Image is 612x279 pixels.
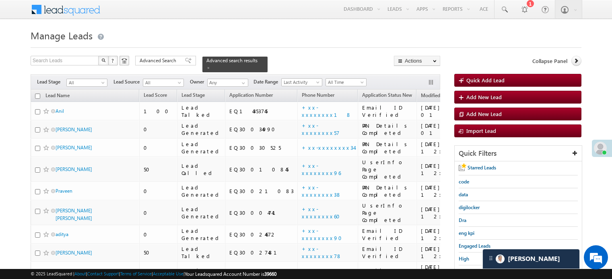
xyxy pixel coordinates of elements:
[31,29,93,42] span: Manage Leads
[466,127,496,134] span: Import Lead
[181,184,222,198] div: Lead Generated
[229,231,294,238] div: EQ30024672
[264,271,276,277] span: 39660
[181,206,222,220] div: Lead Generated
[144,166,173,173] div: 50
[362,141,413,155] div: PAN Details Completed
[421,141,471,155] div: [DATE] 12:47 PM
[459,179,469,185] span: code
[56,231,68,237] a: aditya
[302,162,341,176] a: +xx-xxxxxxxx96
[302,227,347,241] a: +xx-xxxxxxxx90
[185,271,276,277] span: Your Leadsquared Account Number is
[482,249,580,269] div: carter-dragCarter[PERSON_NAME]
[56,250,92,256] a: [PERSON_NAME]
[302,206,345,220] a: +xx-xxxxxxxx60
[56,145,92,151] a: [PERSON_NAME]
[153,271,183,276] a: Acceptable Use
[468,165,496,171] span: Starred Leads
[56,108,64,114] a: Anil
[225,91,277,101] a: Application Number
[56,188,72,194] a: Praveen
[101,58,105,62] img: Search
[362,245,413,260] div: Email ID Verified
[190,78,207,86] span: Owner
[421,206,471,220] div: [DATE] 12:22 PM
[144,231,173,238] div: 0
[181,92,205,98] span: Lead Stage
[181,227,222,242] div: Lead Generated
[181,141,222,155] div: Lead Generated
[181,104,222,118] div: Lead Talked
[362,227,413,242] div: Email ID Verified
[281,78,322,86] a: Last Activity
[120,271,152,276] a: Terms of Service
[298,91,338,101] a: Phone Number
[466,77,505,83] span: Quick Add Lead
[229,126,294,133] div: EQ30034990
[508,255,560,263] span: Carter
[143,79,181,86] span: All
[421,184,471,198] div: [DATE] 12:22 PM
[302,184,342,198] a: +xx-xxxxxxxx38
[421,245,471,260] div: [DATE] 12:06 PM
[144,126,173,133] div: 0
[108,56,118,65] button: ?
[459,243,490,249] span: Engaged Leads
[466,94,502,100] span: Add New Lead
[140,91,171,101] a: Lead Score
[144,187,173,195] div: 0
[421,122,471,136] div: [DATE] 01:25 PM
[496,255,505,263] img: Carter
[67,79,105,86] span: All
[140,57,179,64] span: Advanced Search
[181,162,222,177] div: Lead Called
[459,191,468,198] span: data
[421,92,448,98] span: Modified On
[181,122,222,136] div: Lead Generated
[229,166,294,173] div: EQ30010845
[177,91,209,101] a: Lead Stage
[362,104,413,118] div: Email ID Verified
[229,249,294,256] div: EQ30027481
[302,92,334,98] span: Phone Number
[362,159,413,180] div: UserInfo Page Completed
[302,144,354,151] a: +xx-xxxxxxxx34
[143,79,184,87] a: All
[229,144,294,151] div: EQ30030525
[302,122,340,136] a: +xx-xxxxxxxx57
[41,91,74,102] a: Lead Name
[466,110,502,117] span: Add New Lead
[394,56,440,66] button: Actions
[421,227,471,242] div: [DATE] 12:22 PM
[421,104,471,118] div: [DATE] 01:48 PM
[144,92,167,98] span: Lead Score
[253,78,281,86] span: Date Range
[229,92,273,98] span: Application Number
[237,79,247,87] a: Show All Items
[459,230,474,236] span: eng kpi
[459,204,480,210] span: digilocker
[459,256,469,262] span: High
[74,271,86,276] a: About
[455,146,582,161] div: Quick Filters
[144,144,173,151] div: 0
[113,78,143,86] span: Lead Source
[282,79,320,86] span: Last Activity
[144,249,173,256] div: 50
[326,78,367,86] a: All Time
[362,202,413,224] div: UserInfo Page Completed
[144,108,173,115] div: 100
[35,94,40,99] input: Check all records
[532,57,567,65] span: Collapse Panel
[459,217,466,223] span: Dra
[326,79,364,86] span: All Time
[144,209,173,216] div: 0
[302,104,352,118] a: +xx-xxxxxxxx18
[358,91,416,101] a: Application Status New
[229,209,294,216] div: EQ30004741
[362,92,412,98] span: Application Status New
[87,271,119,276] a: Contact Support
[229,187,294,195] div: EQ30021083
[31,270,276,278] span: © 2025 LeadSquared | | | | |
